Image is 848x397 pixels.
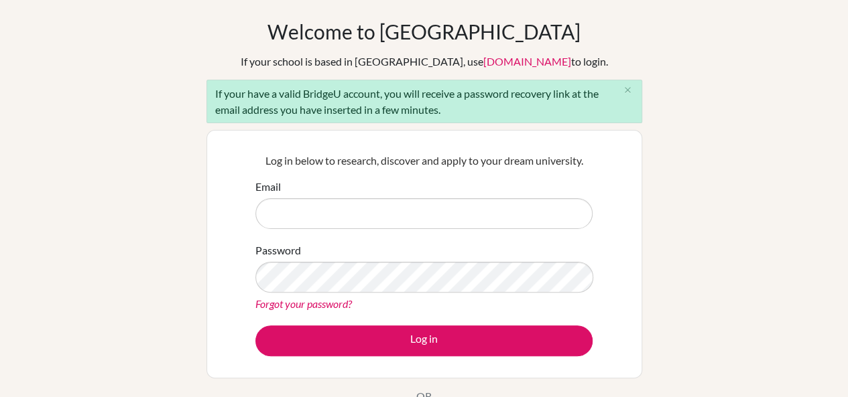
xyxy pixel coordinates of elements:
[255,179,281,195] label: Email
[483,55,571,68] a: [DOMAIN_NAME]
[615,80,642,100] button: Close
[255,325,593,356] button: Log in
[255,297,352,310] a: Forgot your password?
[267,19,581,44] h1: Welcome to [GEOGRAPHIC_DATA]
[623,85,633,95] i: close
[241,54,608,70] div: If your school is based in [GEOGRAPHIC_DATA], use to login.
[255,242,301,258] label: Password
[206,80,642,123] div: If your have a valid BridgeU account, you will receive a password recovery link at the email addr...
[255,153,593,169] p: Log in below to research, discover and apply to your dream university.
